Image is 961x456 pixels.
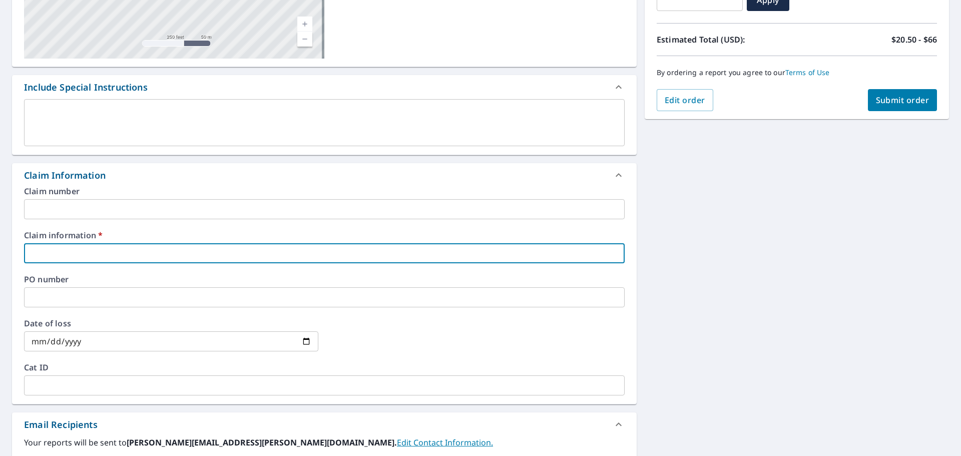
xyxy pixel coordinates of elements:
[657,34,797,46] p: Estimated Total (USD):
[24,187,625,195] label: Claim number
[127,437,397,448] b: [PERSON_NAME][EMAIL_ADDRESS][PERSON_NAME][DOMAIN_NAME].
[297,32,312,47] a: Current Level 17, Zoom Out
[657,68,937,77] p: By ordering a report you agree to our
[24,81,148,94] div: Include Special Instructions
[24,231,625,239] label: Claim information
[297,17,312,32] a: Current Level 17, Zoom In
[24,275,625,283] label: PO number
[657,89,713,111] button: Edit order
[397,437,493,448] a: EditContactInfo
[24,169,106,182] div: Claim Information
[24,418,98,431] div: Email Recipients
[785,68,830,77] a: Terms of Use
[665,95,705,106] span: Edit order
[12,412,637,436] div: Email Recipients
[868,89,937,111] button: Submit order
[891,34,937,46] p: $20.50 - $66
[12,163,637,187] div: Claim Information
[24,436,625,448] label: Your reports will be sent to
[876,95,929,106] span: Submit order
[24,363,625,371] label: Cat ID
[12,75,637,99] div: Include Special Instructions
[24,319,318,327] label: Date of loss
